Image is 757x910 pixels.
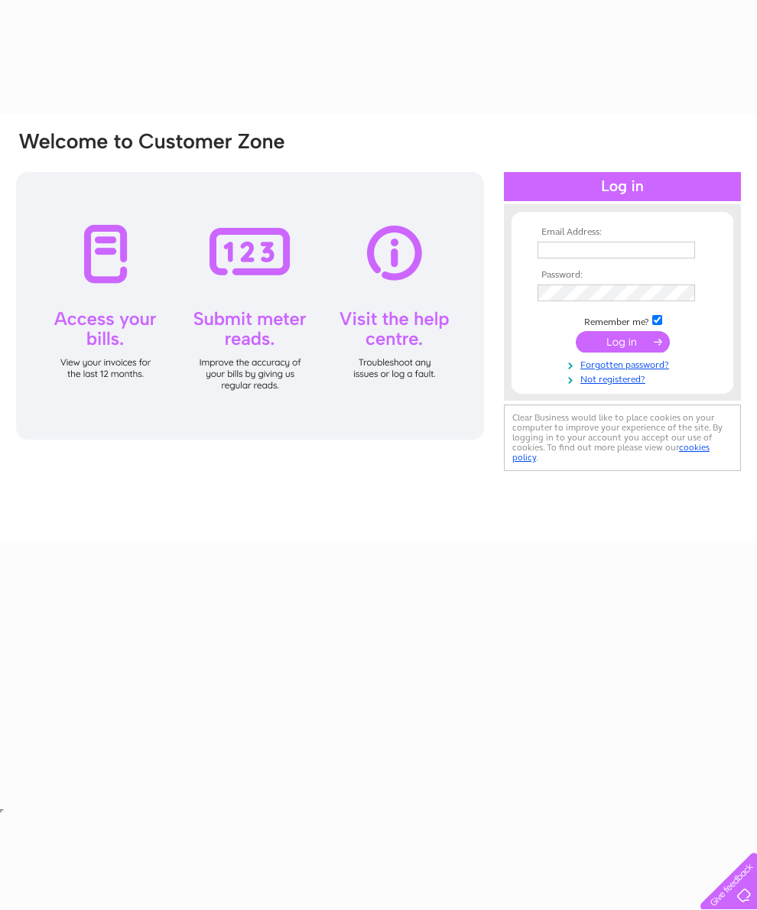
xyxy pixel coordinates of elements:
input: Submit [576,331,670,353]
a: Not registered? [538,371,711,385]
th: Email Address: [534,227,711,238]
a: cookies policy [512,442,710,463]
th: Password: [534,270,711,281]
td: Remember me? [534,313,711,328]
div: Clear Business would like to place cookies on your computer to improve your experience of the sit... [504,405,741,471]
a: Forgotten password? [538,356,711,371]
